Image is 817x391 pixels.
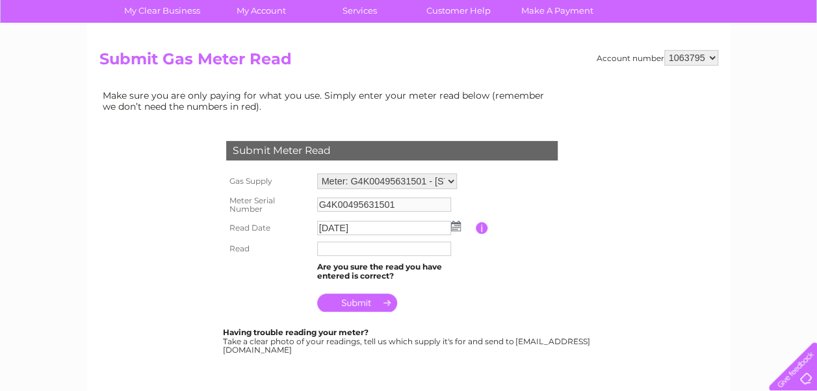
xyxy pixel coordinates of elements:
[314,259,476,284] td: Are you sure the read you have entered is correct?
[451,221,461,231] img: ...
[223,218,314,238] th: Read Date
[317,294,397,312] input: Submit
[29,34,95,73] img: logo.png
[223,327,369,337] b: Having trouble reading your meter?
[476,222,488,234] input: Information
[572,6,662,23] a: 0333 014 3131
[223,238,314,259] th: Read
[597,50,718,66] div: Account number
[223,192,314,218] th: Meter Serial Number
[223,328,592,355] div: Take a clear photo of your readings, tell us which supply it's for and send to [EMAIL_ADDRESS][DO...
[621,55,649,65] a: Energy
[223,170,314,192] th: Gas Supply
[102,7,716,63] div: Clear Business is a trading name of Verastar Limited (registered in [GEOGRAPHIC_DATA] No. 3667643...
[226,141,558,160] div: Submit Meter Read
[774,55,805,65] a: Log out
[731,55,762,65] a: Contact
[588,55,613,65] a: Water
[657,55,696,65] a: Telecoms
[99,50,718,75] h2: Submit Gas Meter Read
[704,55,723,65] a: Blog
[99,87,554,114] td: Make sure you are only paying for what you use. Simply enter your meter read below (remember we d...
